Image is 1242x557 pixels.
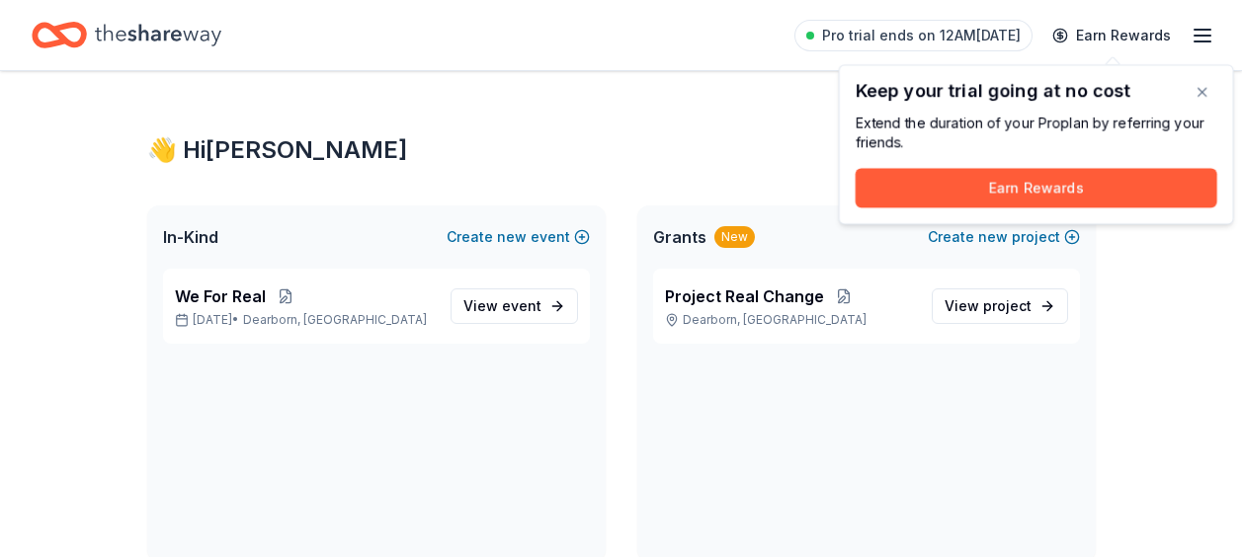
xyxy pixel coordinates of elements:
[243,312,427,328] span: Dearborn, [GEOGRAPHIC_DATA]
[714,226,755,248] div: New
[983,297,1032,314] span: project
[665,312,916,328] p: Dearborn, [GEOGRAPHIC_DATA]
[856,81,1217,101] div: Keep your trial going at no cost
[794,20,1033,51] a: Pro trial ends on 12AM[DATE]
[653,225,706,249] span: Grants
[932,288,1068,324] a: View project
[822,24,1021,47] span: Pro trial ends on 12AM[DATE]
[1040,18,1183,53] a: Earn Rewards
[978,225,1008,249] span: new
[502,297,541,314] span: event
[463,294,541,318] span: View
[163,225,218,249] span: In-Kind
[451,288,578,324] a: View event
[928,225,1080,249] button: Createnewproject
[665,284,824,308] span: Project Real Change
[175,312,435,328] p: [DATE] •
[856,113,1217,152] div: Extend the duration of your Pro plan by referring your friends.
[147,134,1096,166] div: 👋 Hi [PERSON_NAME]
[32,12,221,58] a: Home
[175,284,266,308] span: We For Real
[945,294,1032,318] span: View
[447,225,590,249] button: Createnewevent
[856,168,1217,207] button: Earn Rewards
[497,225,527,249] span: new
